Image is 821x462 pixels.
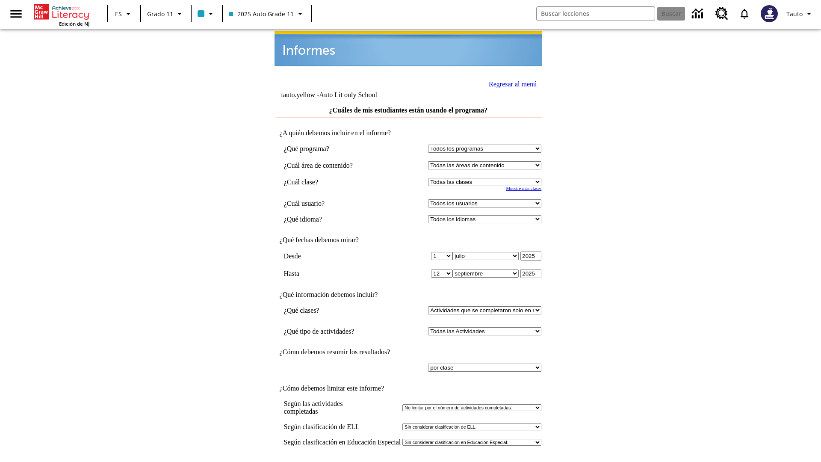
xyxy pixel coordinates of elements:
[783,6,818,21] button: Perfil/Configuración
[733,3,756,25] a: Notificaciones
[284,252,381,261] td: Desde
[115,9,122,18] span: ES
[756,3,783,25] button: Escoja un nuevo avatar
[281,91,438,99] td: tauto.yellow -
[284,145,381,153] td: ¿Qué programa?
[710,2,733,25] a: Centro de recursos, Se abrirá en una pestaña nueva.
[284,438,401,446] td: Según clasificación en Educación Especial
[275,348,542,356] td: ¿Cómo debemos resumir los resultados?
[284,269,381,278] td: Hasta
[284,178,381,186] td: ¿Cuál clase?
[786,9,803,18] span: Tauto
[275,129,542,137] td: ¿A quién debemos incluir en el informe?
[687,2,710,26] a: Centro de información
[229,9,294,18] span: 2025 Auto Grade 11
[329,107,488,114] a: ¿Cuáles de mis estudiantes están usando el programa?
[194,6,219,21] button: El color de la clase es azul claro. Cambiar el color de la clase.
[284,306,381,314] td: ¿Qué clases?
[284,162,353,169] nobr: ¿Cuál área de contenido?
[144,6,188,21] button: Grado: Grado 11, Elige un grado
[319,91,377,98] nobr: Auto Lit only School
[284,423,401,431] td: Según clasificación de ELL
[284,215,381,223] td: ¿Qué idioma?
[284,400,401,415] td: Según las actividades completadas
[275,385,542,392] td: ¿Cómo debemos limitar este informe?
[59,21,89,27] span: Edición de NJ
[225,6,309,21] button: Clase: 2025 Auto Grade 11, Selecciona una clase
[506,186,541,191] a: Muestre más clases
[284,199,381,207] td: ¿Cuál usuario?
[275,236,542,244] td: ¿Qué fechas debemos mirar?
[275,31,542,66] img: header
[34,3,89,27] div: Portada
[489,80,537,88] a: Regresar al menú
[761,5,778,22] img: Avatar
[3,1,29,27] button: Abrir el menú lateral
[147,9,173,18] span: Grado 11
[110,6,138,21] button: Lenguaje: ES, Selecciona un idioma
[284,327,381,335] td: ¿Qué tipo de actividades?
[275,291,542,299] td: ¿Qué información debemos incluir?
[537,7,655,21] input: Buscar campo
